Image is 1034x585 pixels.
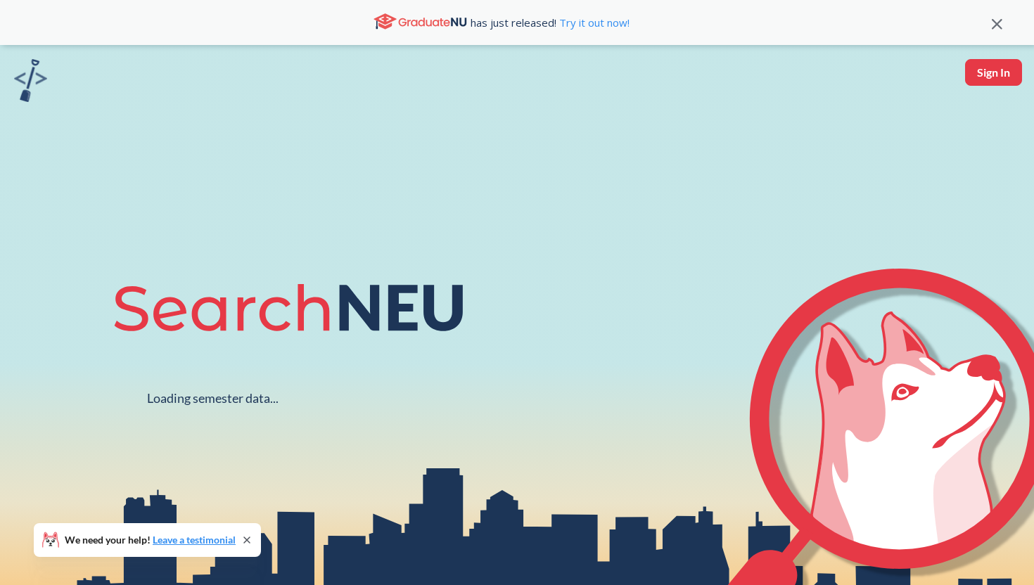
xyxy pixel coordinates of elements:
[147,390,279,406] div: Loading semester data...
[965,59,1022,86] button: Sign In
[471,15,630,30] span: has just released!
[14,59,47,106] a: sandbox logo
[14,59,47,102] img: sandbox logo
[153,534,236,546] a: Leave a testimonial
[65,535,236,545] span: We need your help!
[556,15,630,30] a: Try it out now!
